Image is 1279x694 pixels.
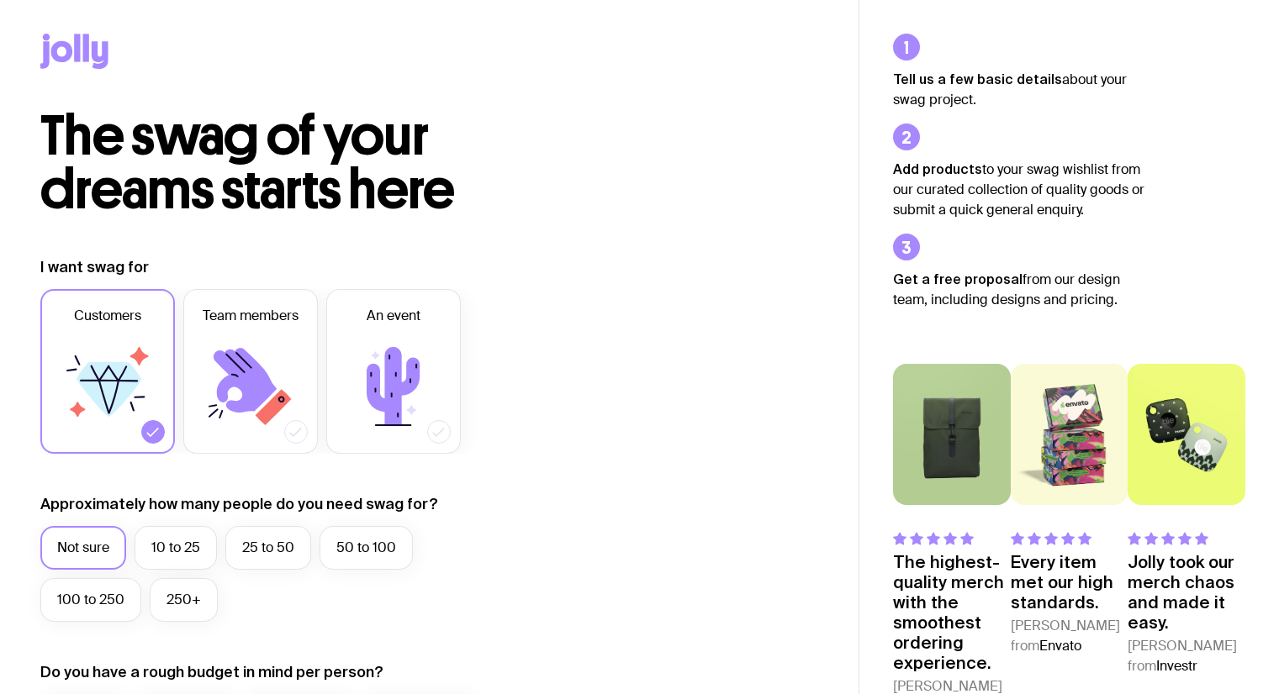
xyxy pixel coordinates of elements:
[40,494,438,514] label: Approximately how many people do you need swag for?
[40,526,126,570] label: Not sure
[1011,616,1128,656] cite: [PERSON_NAME] from
[893,71,1062,87] strong: Tell us a few basic details
[893,159,1145,220] p: to your swag wishlist from our curated collection of quality goods or submit a quick general enqu...
[893,161,982,176] strong: Add products
[893,271,1023,287] strong: Get a free proposal
[893,552,1011,673] p: The highest-quality merch with the smoothest ordering experience.
[1128,636,1245,676] cite: [PERSON_NAME] from
[1011,552,1128,613] p: Every item met our high standards.
[74,306,141,326] span: Customers
[135,526,217,570] label: 10 to 25
[150,578,218,622] label: 250+
[40,662,383,682] label: Do you have a rough budget in mind per person?
[1128,552,1245,633] p: Jolly took our merch chaos and made it easy.
[367,306,420,326] span: An event
[203,306,299,326] span: Team members
[893,269,1145,310] p: from our design team, including designs and pricing.
[40,103,455,223] span: The swag of your dreams starts here
[1039,637,1081,655] span: Envato
[1156,657,1197,675] span: Investr
[40,578,141,622] label: 100 to 250
[225,526,311,570] label: 25 to 50
[893,69,1145,110] p: about your swag project.
[320,526,413,570] label: 50 to 100
[40,257,149,277] label: I want swag for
